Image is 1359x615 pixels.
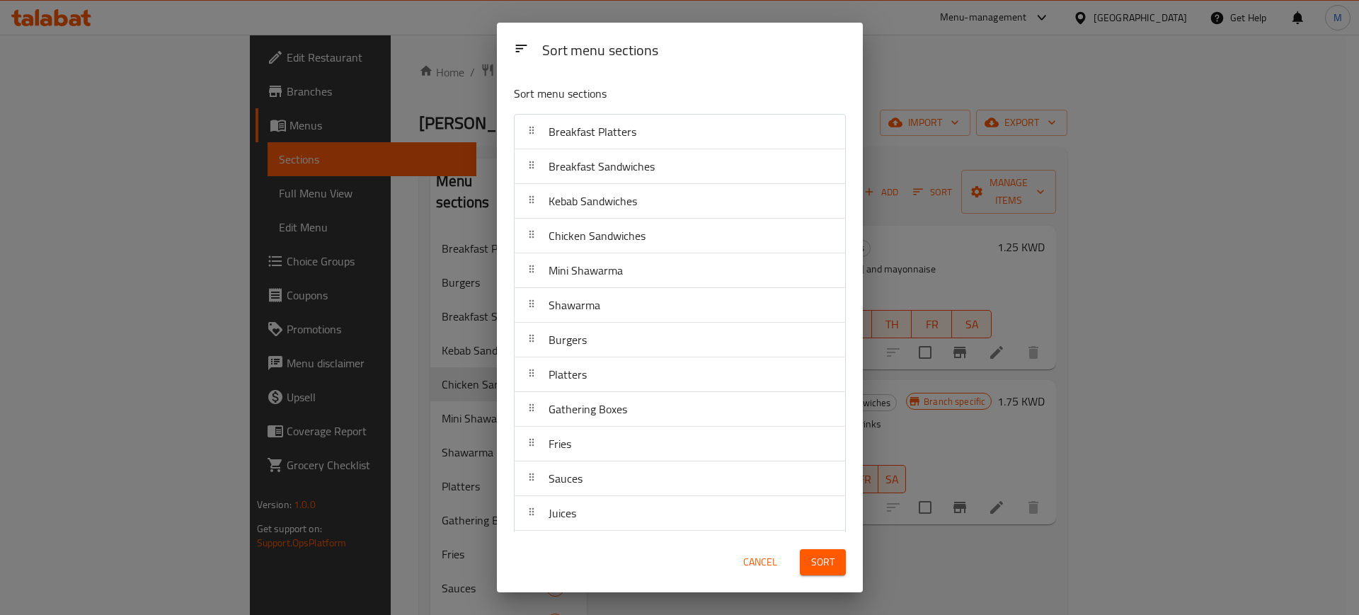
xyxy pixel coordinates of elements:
[515,531,845,565] div: Soft Drinks
[515,392,845,427] div: Gathering Boxes
[549,364,587,385] span: Platters
[515,496,845,531] div: Juices
[515,149,845,184] div: Breakfast Sandwiches
[515,253,845,288] div: Mini Shawarma
[800,549,846,575] button: Sort
[811,553,835,571] span: Sort
[515,184,845,219] div: Kebab Sandwiches
[515,461,845,496] div: Sauces
[549,502,576,524] span: Juices
[549,225,646,246] span: Chicken Sandwiches
[738,549,783,575] button: Cancel
[515,427,845,461] div: Fries
[743,553,777,571] span: Cancel
[515,219,845,253] div: Chicken Sandwiches
[514,85,777,103] p: Sort menu sections
[549,121,636,142] span: Breakfast Platters
[549,468,583,489] span: Sauces
[549,156,655,177] span: Breakfast Sandwiches
[549,190,637,212] span: Kebab Sandwiches
[549,398,627,420] span: Gathering Boxes
[549,260,623,281] span: Mini Shawarma
[515,288,845,323] div: Shawarma
[515,323,845,357] div: Burgers
[549,433,571,454] span: Fries
[515,115,845,149] div: Breakfast Platters
[549,329,587,350] span: Burgers
[549,294,600,316] span: Shawarma
[537,35,851,67] div: Sort menu sections
[515,357,845,392] div: Platters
